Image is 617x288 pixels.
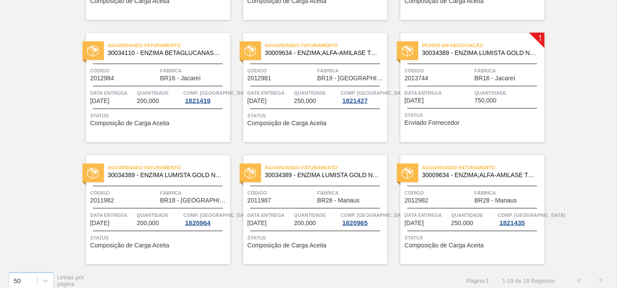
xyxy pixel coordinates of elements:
span: Código [248,66,315,75]
span: 05/09/2025 [248,98,267,104]
span: 1 - 19 de 19 Registros [502,278,555,284]
span: Comp. Carga [341,211,408,219]
span: Aguardando Faturamento [108,163,230,172]
span: 07/09/2025 [90,220,110,226]
span: Composição de Carga Aceita [405,242,484,249]
a: Comp. [GEOGRAPHIC_DATA]1821419 [183,89,228,104]
span: Comp. Carga [341,89,408,97]
span: Quantidade [137,211,181,219]
span: Código [90,189,158,197]
span: 2011982 [90,197,114,204]
img: status [245,45,256,57]
span: 25/09/2025 [248,220,267,226]
span: Fábrica [317,189,385,197]
span: Data entrega [90,211,135,219]
span: 30034389 - ENZIMA LUMISTA GOLD NOVONESIS 25KG [422,50,538,56]
span: 2013744 [405,75,429,82]
span: Aguardando Faturamento [265,41,387,50]
span: 05/09/2025 [405,97,424,104]
span: Aguardando Faturamento [108,41,230,50]
span: Composição de Carga Aceita [248,242,327,249]
span: Código [405,66,472,75]
span: 250,000 [451,220,473,226]
span: Código [248,189,315,197]
img: status [87,45,99,57]
span: 750,000 [475,97,497,104]
img: status [87,168,99,179]
span: BR16 - Jacareí [475,75,515,82]
span: 2012982 [405,197,429,204]
div: 1821435 [498,219,527,226]
span: Status [405,111,542,120]
span: Data entrega [248,211,292,219]
a: statusAguardando Faturamento30034389 - ENZIMA LUMISTA GOLD NOVONESIS 25KGCódigo2011982FábricaBR18... [73,155,230,264]
span: Quantidade [294,89,338,97]
span: 200,000 [137,98,159,104]
div: 50 [14,277,21,285]
span: Página : 1 [467,278,489,284]
span: Status [248,111,385,120]
a: Comp. [GEOGRAPHIC_DATA]1820964 [183,211,228,226]
span: Status [90,111,228,120]
span: BR18 - Pernambuco [160,197,228,204]
img: status [245,168,256,179]
span: 2012981 [248,75,272,82]
span: Aguardando Faturamento [422,163,545,172]
span: Código [405,189,472,197]
span: 30009634 - ENZIMA;ALFA-AMILASE TERMOESTÁVEL;TERMAMY [422,172,538,178]
span: Composição de Carga Aceita [90,242,169,249]
span: BR28 - Manaus [475,197,517,204]
a: Comp. [GEOGRAPHIC_DATA]1821435 [498,211,542,226]
span: 200,000 [137,220,159,226]
span: BR28 - Manaus [317,197,360,204]
span: 200,000 [294,220,316,226]
span: 30034389 - ENZIMA LUMISTA GOLD NOVONESIS 25KG [265,172,380,178]
span: Quantidade [294,211,338,219]
span: Fábrica [160,66,228,75]
span: Composição de Carga Aceita [248,120,327,127]
span: Composição de Carga Aceita [90,120,169,127]
span: 2012984 [90,75,114,82]
span: Comp. Carga [498,211,565,219]
span: 250,000 [294,98,316,104]
a: statusAguardando Faturamento30009634 - ENZIMA;ALFA-AMILASE TERMOESTÁVEL;TERMAMYCódigo2012981Fábri... [230,33,387,142]
div: 1820965 [341,219,369,226]
a: statusAguardando Faturamento30009634 - ENZIMA;ALFA-AMILASE TERMOESTÁVEL;TERMAMYCódigo2012982Fábri... [387,155,545,264]
span: Comp. Carga [183,211,251,219]
a: statusAguardando Faturamento30034110 - ENZIMA BETAGLUCANASE ULTRAFLO PRIMECódigo2012984FábricaBR1... [73,33,230,142]
span: Código [90,66,158,75]
span: BR16 - Jacareí [160,75,201,82]
span: Comp. Carga [183,89,251,97]
span: Data entrega [90,89,135,97]
div: 1821419 [183,97,212,104]
span: Data entrega [405,211,449,219]
span: Quantidade [137,89,181,97]
span: Enviado Fornecedor [405,120,460,126]
div: 1820964 [183,219,212,226]
span: 30034389 - ENZIMA LUMISTA GOLD NOVONESIS 25KG [108,172,223,178]
a: Comp. [GEOGRAPHIC_DATA]1820965 [341,211,385,226]
span: Fábrica [475,189,542,197]
span: 05/09/2025 [90,98,110,104]
span: Status [90,233,228,242]
div: 1821427 [341,97,369,104]
span: 30034110 - ENZIMA BETAGLUCANASE ULTRAFLO PRIME [108,50,223,56]
span: Quantidade [475,89,542,97]
span: BR19 - Nova Rio [317,75,385,82]
span: Linhas por página [57,274,84,287]
span: Status [405,233,542,242]
span: Fábrica [317,66,385,75]
img: status [402,45,413,57]
span: Fábrica [475,66,542,75]
span: Status [248,233,385,242]
img: status [402,168,413,179]
span: 2011987 [248,197,272,204]
a: Comp. [GEOGRAPHIC_DATA]1821427 [341,89,385,104]
span: Data entrega [405,89,472,97]
a: statusAguardando Faturamento30034389 - ENZIMA LUMISTA GOLD NOVONESIS 25KGCódigo2011987FábricaBR28... [230,155,387,264]
span: Aguardando Faturamento [265,163,387,172]
span: Fábrica [160,189,228,197]
span: Data entrega [248,89,292,97]
span: Quantidade [451,211,496,219]
span: 25/09/2025 [405,220,424,226]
